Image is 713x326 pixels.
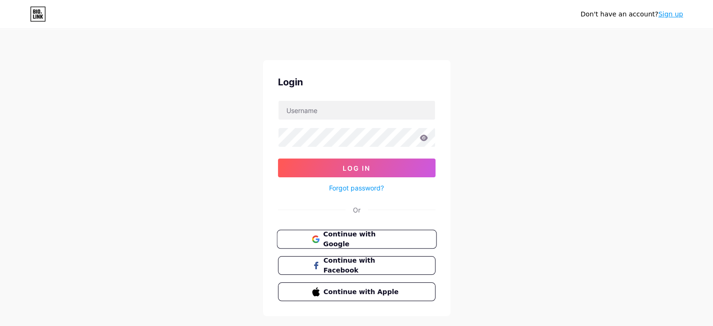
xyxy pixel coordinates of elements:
[278,159,435,177] button: Log In
[278,256,435,275] button: Continue with Facebook
[353,205,360,215] div: Or
[323,229,401,250] span: Continue with Google
[323,287,401,297] span: Continue with Apple
[278,282,435,301] button: Continue with Apple
[658,10,683,18] a: Sign up
[277,230,436,249] button: Continue with Google
[278,230,435,249] a: Continue with Google
[278,75,435,89] div: Login
[329,183,384,193] a: Forgot password?
[580,9,683,19] div: Don't have an account?
[323,256,401,275] span: Continue with Facebook
[343,164,370,172] span: Log In
[278,101,435,120] input: Username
